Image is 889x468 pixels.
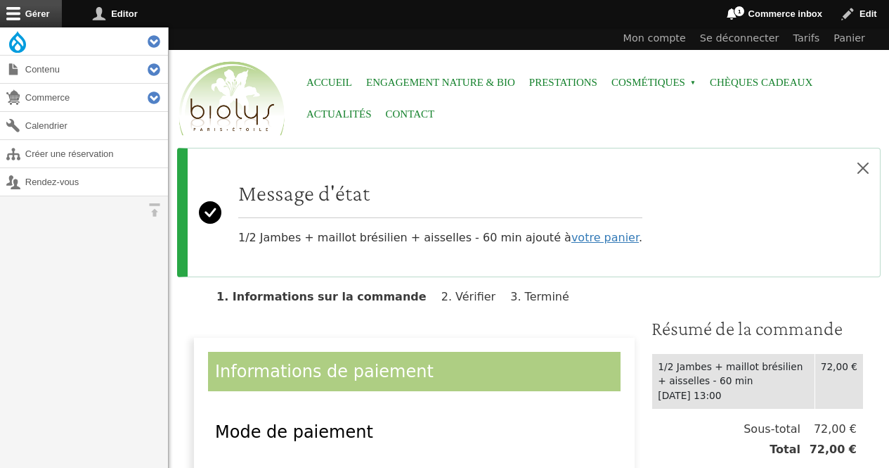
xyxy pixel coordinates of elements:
[786,27,827,50] a: Tarifs
[529,67,597,99] a: Prestations
[734,6,745,17] span: 1
[710,67,812,99] a: Chèques cadeaux
[658,390,721,401] time: [DATE] 13:00
[826,27,872,50] a: Panier
[510,290,580,303] li: Terminé
[744,421,800,438] span: Sous-total
[306,99,372,130] a: Actualités
[366,67,515,99] a: Engagement Nature & Bio
[238,179,642,246] div: 1/2 Jambes + maillot brésilien + aisselles - 60 min ajouté à .
[690,80,696,86] span: »
[693,27,786,50] a: Se déconnecter
[800,441,857,458] span: 72,00 €
[616,27,693,50] a: Mon compte
[658,360,808,388] div: 1/2 Jambes + maillot brésilien + aisselles - 60 min
[571,231,639,244] a: votre panier
[815,353,863,409] td: 72,00 €
[611,67,696,99] span: Cosmétiques
[846,148,880,188] button: Close
[176,59,288,139] img: Accueil
[215,362,434,381] span: Informations de paiement
[238,179,642,206] h2: Message d'état
[386,99,435,130] a: Contact
[770,441,800,458] span: Total
[169,27,889,148] header: Entête du site
[441,290,507,303] li: Vérifier
[651,317,864,341] h3: Résumé de la commande
[215,422,373,442] span: Mode de paiement
[216,290,438,303] li: Informations sur la commande
[177,148,881,277] div: Message d'état
[306,67,352,99] a: Accueil
[800,421,857,438] span: 72,00 €
[141,196,168,224] button: Orientation horizontale
[199,160,221,265] svg: Success:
